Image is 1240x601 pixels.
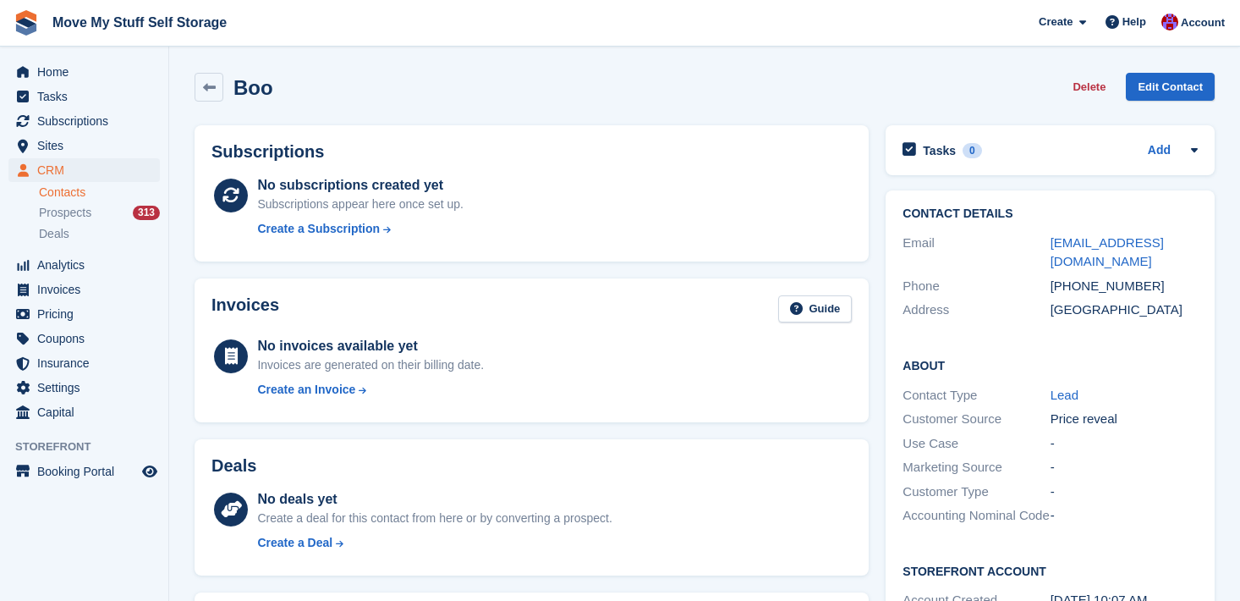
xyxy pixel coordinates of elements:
[903,300,1050,320] div: Address
[8,85,160,108] a: menu
[37,253,139,277] span: Analytics
[257,196,464,213] div: Subscriptions appear here once set up.
[257,534,612,552] a: Create a Deal
[211,142,852,162] h2: Subscriptions
[37,376,139,400] span: Settings
[37,109,139,133] span: Subscriptions
[37,327,139,350] span: Coupons
[257,175,464,196] div: No subscriptions created yet
[1122,14,1146,30] span: Help
[133,206,160,220] div: 313
[903,386,1050,405] div: Contact Type
[8,376,160,400] a: menu
[37,460,139,483] span: Booking Portal
[1051,388,1078,402] a: Lead
[257,356,484,374] div: Invoices are generated on their billing date.
[8,109,160,133] a: menu
[1181,14,1225,31] span: Account
[211,456,256,476] h2: Deals
[257,510,612,527] div: Create a deal for this contact from here or by converting a prospect.
[39,226,69,242] span: Deals
[1051,434,1198,454] div: -
[1051,300,1198,320] div: [GEOGRAPHIC_DATA]
[257,534,332,552] div: Create a Deal
[8,302,160,326] a: menu
[8,278,160,301] a: menu
[257,381,355,399] div: Create an Invoice
[37,60,139,84] span: Home
[923,143,956,158] h2: Tasks
[257,220,380,238] div: Create a Subscription
[39,225,160,243] a: Deals
[1066,73,1112,101] button: Delete
[903,410,1050,429] div: Customer Source
[37,278,139,301] span: Invoices
[37,302,139,326] span: Pricing
[8,400,160,424] a: menu
[257,336,484,356] div: No invoices available yet
[39,205,91,221] span: Prospects
[39,204,160,222] a: Prospects 313
[8,60,160,84] a: menu
[1051,410,1198,429] div: Price reveal
[37,351,139,375] span: Insurance
[903,234,1050,272] div: Email
[1051,235,1164,269] a: [EMAIL_ADDRESS][DOMAIN_NAME]
[1051,277,1198,296] div: [PHONE_NUMBER]
[903,562,1198,579] h2: Storefront Account
[37,134,139,157] span: Sites
[903,207,1198,221] h2: Contact Details
[8,460,160,483] a: menu
[1039,14,1073,30] span: Create
[8,158,160,182] a: menu
[211,295,279,323] h2: Invoices
[140,461,160,482] a: Preview store
[37,158,139,182] span: CRM
[37,85,139,108] span: Tasks
[1051,482,1198,502] div: -
[778,295,853,323] a: Guide
[257,381,484,399] a: Create an Invoice
[8,134,160,157] a: menu
[8,253,160,277] a: menu
[8,351,160,375] a: menu
[257,489,612,510] div: No deals yet
[903,356,1198,373] h2: About
[903,458,1050,477] div: Marketing Source
[46,8,233,36] a: Move My Stuff Self Storage
[1051,506,1198,526] div: -
[903,277,1050,296] div: Phone
[963,143,982,158] div: 0
[37,400,139,424] span: Capital
[1161,14,1178,30] img: Carrie Machin
[1126,73,1215,101] a: Edit Contact
[903,506,1050,526] div: Accounting Nominal Code
[39,185,160,201] a: Contacts
[1051,458,1198,477] div: -
[15,438,168,455] span: Storefront
[8,327,160,350] a: menu
[257,220,464,238] a: Create a Subscription
[14,10,39,36] img: stora-icon-8386f47178a22dfd0bd8f6a31ec36ba5ce8667c1dd55bd0f319d3a0aa187defe.svg
[903,482,1050,502] div: Customer Type
[1148,141,1171,161] a: Add
[233,76,273,99] h2: Boo
[903,434,1050,454] div: Use Case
